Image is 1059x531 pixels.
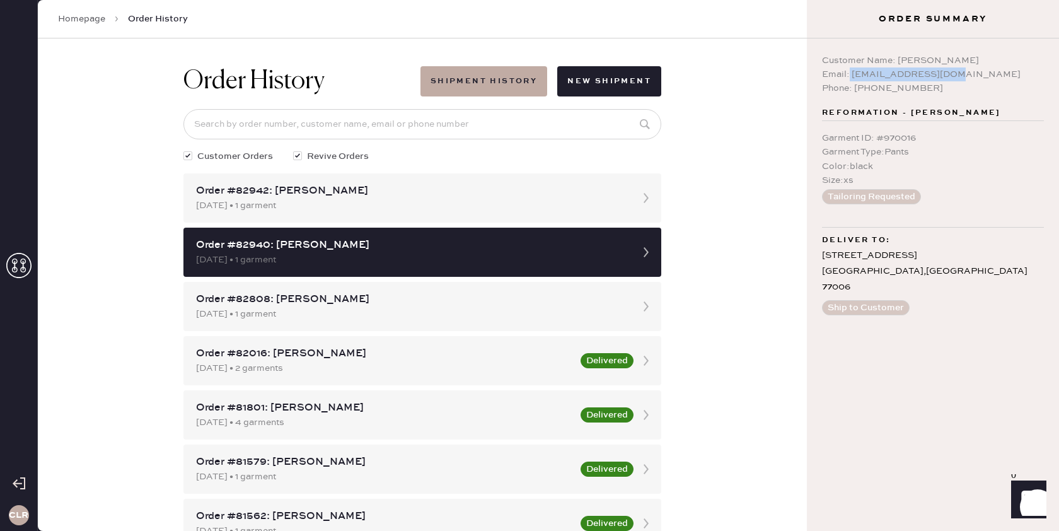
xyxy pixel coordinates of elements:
[196,199,626,213] div: [DATE] • 1 garment
[822,300,910,315] button: Ship to Customer
[581,407,634,423] button: Delivered
[822,248,1044,296] div: [STREET_ADDRESS] [GEOGRAPHIC_DATA] , [GEOGRAPHIC_DATA] 77006
[196,400,573,416] div: Order #81801: [PERSON_NAME]
[822,173,1044,187] div: Size : xs
[822,54,1044,67] div: Customer Name: [PERSON_NAME]
[822,233,890,248] span: Deliver to:
[58,13,105,25] a: Homepage
[196,253,626,267] div: [DATE] • 1 garment
[183,109,661,139] input: Search by order number, customer name, email or phone number
[822,189,921,204] button: Tailoring Requested
[196,509,573,524] div: Order #81562: [PERSON_NAME]
[581,516,634,531] button: Delivered
[420,66,547,96] button: Shipment History
[128,13,188,25] span: Order History
[822,105,1001,120] span: Reformation - [PERSON_NAME]
[822,81,1044,95] div: Phone: [PHONE_NUMBER]
[196,346,573,361] div: Order #82016: [PERSON_NAME]
[197,149,273,163] span: Customer Orders
[183,66,325,96] h1: Order History
[822,145,1044,159] div: Garment Type : Pants
[557,66,661,96] button: New Shipment
[196,455,573,470] div: Order #81579: [PERSON_NAME]
[581,462,634,477] button: Delivered
[9,511,28,520] h3: CLR
[822,131,1044,145] div: Garment ID : # 970016
[196,292,626,307] div: Order #82808: [PERSON_NAME]
[999,474,1053,528] iframe: Front Chat
[196,416,573,429] div: [DATE] • 4 garments
[196,238,626,253] div: Order #82940: [PERSON_NAME]
[196,307,626,321] div: [DATE] • 1 garment
[822,160,1044,173] div: Color : black
[196,184,626,199] div: Order #82942: [PERSON_NAME]
[581,353,634,368] button: Delivered
[196,470,573,484] div: [DATE] • 1 garment
[307,149,369,163] span: Revive Orders
[196,361,573,375] div: [DATE] • 2 garments
[822,67,1044,81] div: Email: [EMAIL_ADDRESS][DOMAIN_NAME]
[807,13,1059,25] h3: Order Summary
